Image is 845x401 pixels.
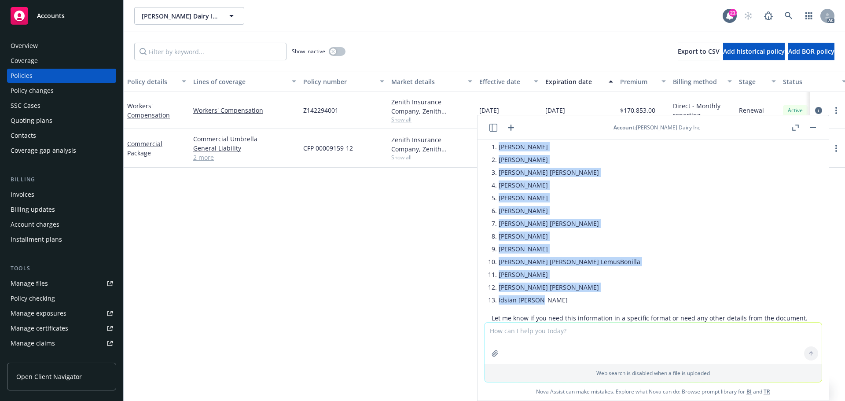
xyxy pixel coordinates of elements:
[545,106,565,115] span: [DATE]
[11,276,48,291] div: Manage files
[669,71,735,92] button: Billing method
[499,217,808,230] li: [PERSON_NAME] [PERSON_NAME]
[7,321,116,335] a: Manage certificates
[780,7,797,25] a: Search
[723,47,785,55] span: Add historical policy
[16,372,82,381] span: Open Client Navigator
[7,264,116,273] div: Tools
[542,71,617,92] button: Expiration date
[7,129,116,143] a: Contacts
[7,4,116,28] a: Accounts
[11,143,76,158] div: Coverage gap analysis
[499,166,808,179] li: [PERSON_NAME] [PERSON_NAME]
[7,202,116,217] a: Billing updates
[303,77,375,86] div: Policy number
[499,268,808,281] li: [PERSON_NAME]
[831,105,841,116] a: more
[391,77,463,86] div: Market details
[783,77,837,86] div: Status
[134,7,244,25] button: [PERSON_NAME] Dairy Inc
[193,153,296,162] a: 2 more
[127,77,176,86] div: Policy details
[193,106,296,115] a: Workers' Compensation
[729,9,737,17] div: 21
[673,101,732,120] span: Direct - Monthly reporting
[127,102,170,119] a: Workers' Compensation
[499,204,808,217] li: [PERSON_NAME]
[11,321,68,335] div: Manage certificates
[7,232,116,246] a: Installment plans
[11,202,55,217] div: Billing updates
[739,77,766,86] div: Stage
[142,11,218,21] span: [PERSON_NAME] Dairy Inc
[124,71,190,92] button: Policy details
[391,116,472,123] span: Show all
[190,71,300,92] button: Lines of coverage
[499,243,808,255] li: [PERSON_NAME]
[813,105,824,116] a: circleInformation
[746,388,752,395] a: BI
[678,43,720,60] button: Export to CSV
[292,48,325,55] span: Show inactive
[481,383,825,401] span: Nova Assist can make mistakes. Explore what Nova can do: Browse prompt library for and
[499,255,808,268] li: [PERSON_NAME] [PERSON_NAME] LemusBonilla
[831,143,841,154] a: more
[11,54,38,68] div: Coverage
[7,143,116,158] a: Coverage gap analysis
[11,99,40,113] div: SSC Cases
[303,143,353,153] span: CFP 00009159-12
[492,313,808,323] p: Let me know if you need this information in a specific format or need any other details from the ...
[788,43,834,60] button: Add BOR policy
[620,77,656,86] div: Premium
[300,71,388,92] button: Policy number
[614,124,635,131] span: Account
[11,351,52,365] div: Manage BORs
[617,71,669,92] button: Premium
[193,143,296,153] a: General Liability
[11,232,62,246] div: Installment plans
[11,188,34,202] div: Invoices
[678,47,720,55] span: Export to CSV
[786,107,804,114] span: Active
[800,7,818,25] a: Switch app
[545,77,603,86] div: Expiration date
[7,276,116,291] a: Manage files
[499,281,808,294] li: [PERSON_NAME] [PERSON_NAME]
[303,106,338,115] span: Z142294001
[7,336,116,350] a: Manage claims
[7,188,116,202] a: Invoices
[134,43,287,60] input: Filter by keyword...
[11,114,52,128] div: Quoting plans
[11,129,36,143] div: Contacts
[7,54,116,68] a: Coverage
[739,106,764,115] span: Renewal
[11,291,55,305] div: Policy checking
[788,47,834,55] span: Add BOR policy
[760,7,777,25] a: Report a Bug
[735,71,779,92] button: Stage
[499,191,808,204] li: [PERSON_NAME]
[7,114,116,128] a: Quoting plans
[614,124,700,131] div: : [PERSON_NAME] Dairy Inc
[7,84,116,98] a: Policy changes
[11,39,38,53] div: Overview
[620,106,655,115] span: $170,853.00
[391,97,472,116] div: Zenith Insurance Company, Zenith ([GEOGRAPHIC_DATA])
[7,291,116,305] a: Policy checking
[391,135,472,154] div: Zenith Insurance Company, Zenith ([GEOGRAPHIC_DATA])
[127,140,162,157] a: Commercial Package
[37,12,65,19] span: Accounts
[193,134,296,143] a: Commercial Umbrella
[7,306,116,320] a: Manage exposures
[391,154,472,161] span: Show all
[11,306,66,320] div: Manage exposures
[499,179,808,191] li: [PERSON_NAME]
[499,294,808,306] li: Idsian [PERSON_NAME]
[7,99,116,113] a: SSC Cases
[739,7,757,25] a: Start snowing
[479,77,529,86] div: Effective date
[7,69,116,83] a: Policies
[11,336,55,350] div: Manage claims
[764,388,770,395] a: TR
[499,153,808,166] li: [PERSON_NAME]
